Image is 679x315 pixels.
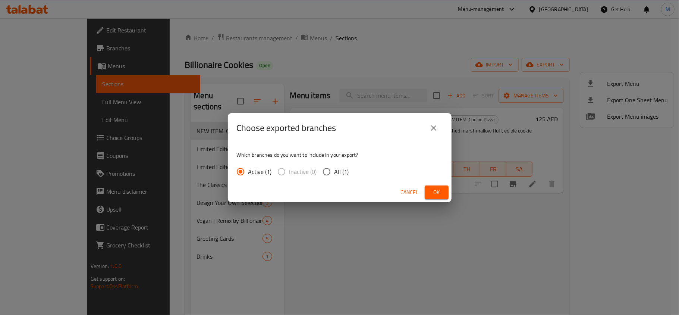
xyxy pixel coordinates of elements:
span: Cancel [401,188,419,197]
button: Ok [425,185,449,199]
button: close [425,119,443,137]
p: Which branches do you want to include in your export? [237,151,443,159]
span: Inactive (0) [289,167,317,176]
span: Active (1) [248,167,272,176]
button: Cancel [398,185,422,199]
h2: Choose exported branches [237,122,336,134]
span: Ok [431,188,443,197]
span: All (1) [334,167,349,176]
